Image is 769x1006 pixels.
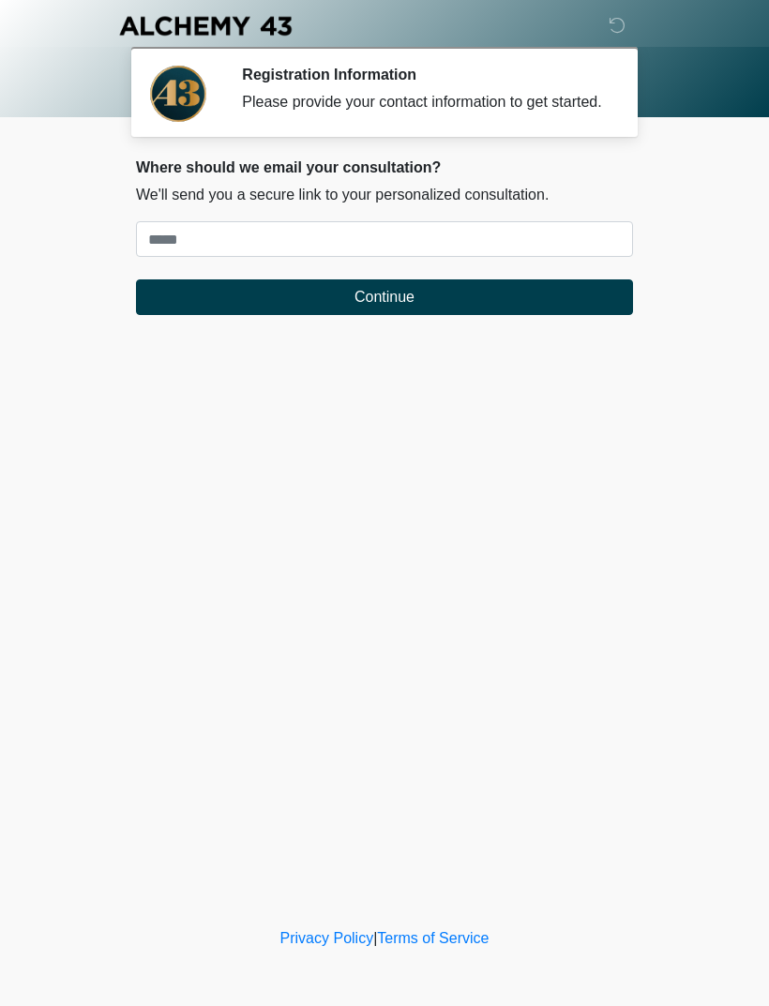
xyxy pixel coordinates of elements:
[280,930,374,946] a: Privacy Policy
[117,14,294,38] img: Alchemy 43 Logo
[373,930,377,946] a: |
[242,66,605,83] h2: Registration Information
[136,158,633,176] h2: Where should we email your consultation?
[242,91,605,113] div: Please provide your contact information to get started.
[136,279,633,315] button: Continue
[136,184,633,206] p: We'll send you a secure link to your personalized consultation.
[150,66,206,122] img: Agent Avatar
[377,930,489,946] a: Terms of Service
